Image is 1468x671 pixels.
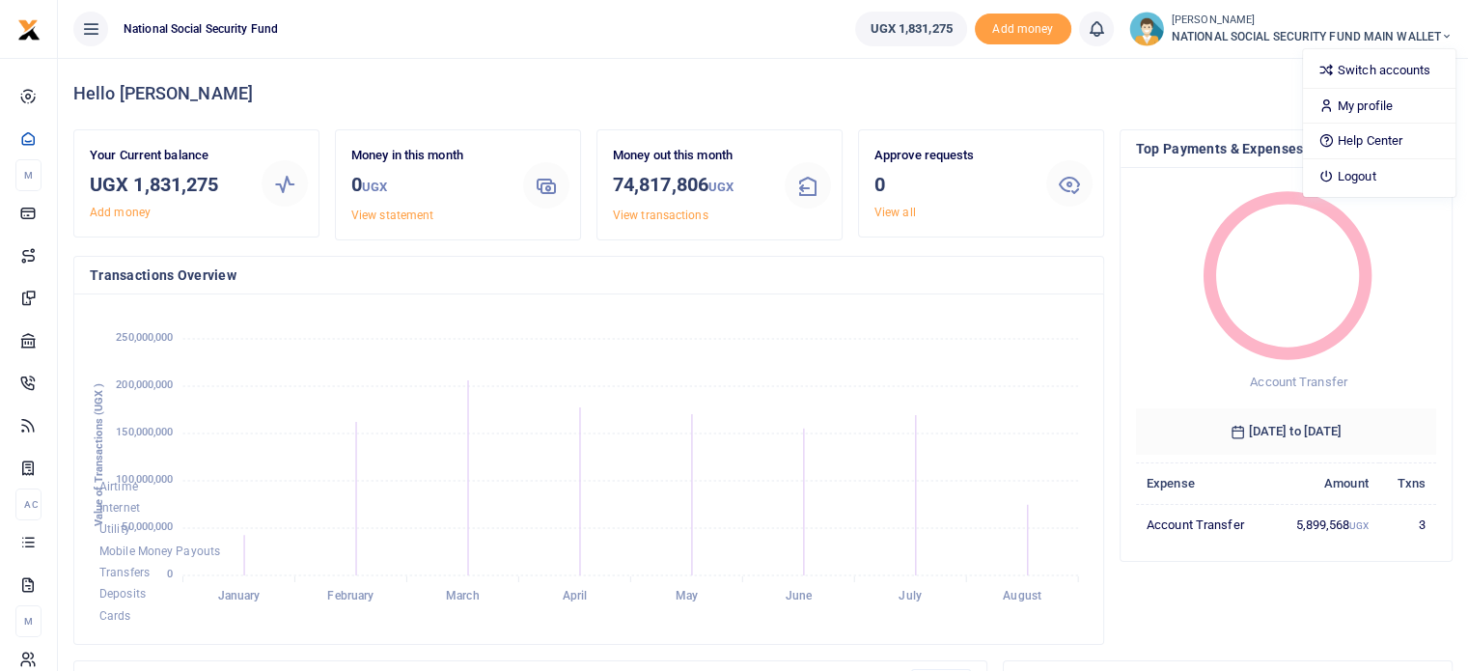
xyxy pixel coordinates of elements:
[613,146,769,166] p: Money out this month
[1303,57,1455,84] a: Switch accounts
[116,20,286,38] span: National Social Security Fund
[1379,462,1436,504] th: Txns
[73,83,1453,104] h4: Hello [PERSON_NAME]
[99,545,220,558] span: Mobile Money Payouts
[1303,163,1455,190] a: Logout
[90,146,246,166] p: Your Current balance
[15,489,42,520] li: Ac
[870,19,952,39] span: UGX 1,831,275
[116,378,173,391] tspan: 200,000,000
[446,589,480,602] tspan: March
[99,609,131,623] span: Cards
[708,180,734,194] small: UGX
[116,473,173,486] tspan: 100,000,000
[676,589,698,602] tspan: May
[362,180,387,194] small: UGX
[1271,462,1379,504] th: Amount
[1129,12,1453,46] a: profile-user [PERSON_NAME] NATIONAL SOCIAL SECURITY FUND MAIN WALLET
[1003,589,1041,602] tspan: August
[351,146,508,166] p: Money in this month
[351,209,433,222] a: View statement
[17,21,41,36] a: logo-small logo-large logo-large
[167,568,173,580] tspan: 0
[1303,127,1455,154] a: Help Center
[15,159,42,191] li: M
[613,170,769,202] h3: 74,817,806
[218,589,261,602] tspan: January
[116,426,173,438] tspan: 150,000,000
[1172,13,1453,29] small: [PERSON_NAME]
[351,170,508,202] h3: 0
[15,605,42,637] li: M
[99,501,140,515] span: Internet
[1271,504,1379,545] td: 5,899,568
[975,14,1071,45] span: Add money
[874,146,1031,166] p: Approve requests
[1379,504,1436,545] td: 3
[1250,375,1347,389] span: Account Transfer
[17,18,41,42] img: logo-small
[122,520,173,533] tspan: 50,000,000
[99,566,150,579] span: Transfers
[874,170,1031,199] h3: 0
[90,206,151,219] a: Add money
[847,12,974,46] li: Wallet ballance
[1303,93,1455,120] a: My profile
[855,12,966,46] a: UGX 1,831,275
[90,170,246,199] h3: UGX 1,831,275
[93,383,105,527] text: Value of Transactions (UGX )
[327,589,374,602] tspan: February
[1136,408,1436,455] h6: [DATE] to [DATE]
[785,589,812,602] tspan: June
[613,209,708,222] a: View transactions
[975,20,1071,35] a: Add money
[1136,504,1272,545] td: Account Transfer
[99,523,130,537] span: Utility
[1136,138,1436,159] h4: Top Payments & Expenses
[1349,520,1368,531] small: UGX
[1129,12,1164,46] img: profile-user
[1136,462,1272,504] th: Expense
[899,589,921,602] tspan: July
[99,588,146,601] span: Deposits
[90,265,1088,286] h4: Transactions Overview
[975,14,1071,45] li: Toup your wallet
[116,331,173,344] tspan: 250,000,000
[99,480,138,493] span: Airtime
[874,206,916,219] a: View all
[1172,28,1453,45] span: NATIONAL SOCIAL SECURITY FUND MAIN WALLET
[563,589,588,602] tspan: April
